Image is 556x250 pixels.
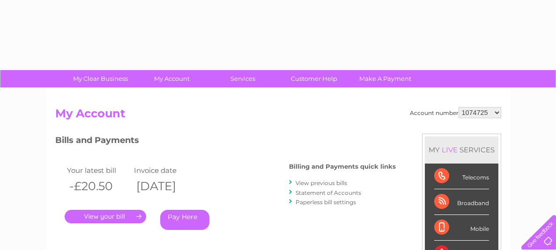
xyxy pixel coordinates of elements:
[425,136,498,163] div: MY SERVICES
[65,164,132,177] td: Your latest bill
[440,145,460,154] div: LIVE
[410,107,501,118] div: Account number
[296,179,347,186] a: View previous bills
[65,210,146,223] a: .
[55,134,396,150] h3: Bills and Payments
[65,177,132,196] th: -£20.50
[132,177,199,196] th: [DATE]
[132,164,199,177] td: Invoice date
[133,70,210,87] a: My Account
[347,70,424,87] a: Make A Payment
[434,164,489,189] div: Telecoms
[160,210,209,230] a: Pay Here
[434,215,489,241] div: Mobile
[275,70,353,87] a: Customer Help
[55,107,501,125] h2: My Account
[289,163,396,170] h4: Billing and Payments quick links
[62,70,139,87] a: My Clear Business
[296,189,361,196] a: Statement of Accounts
[204,70,282,87] a: Services
[296,199,356,206] a: Paperless bill settings
[434,189,489,215] div: Broadband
